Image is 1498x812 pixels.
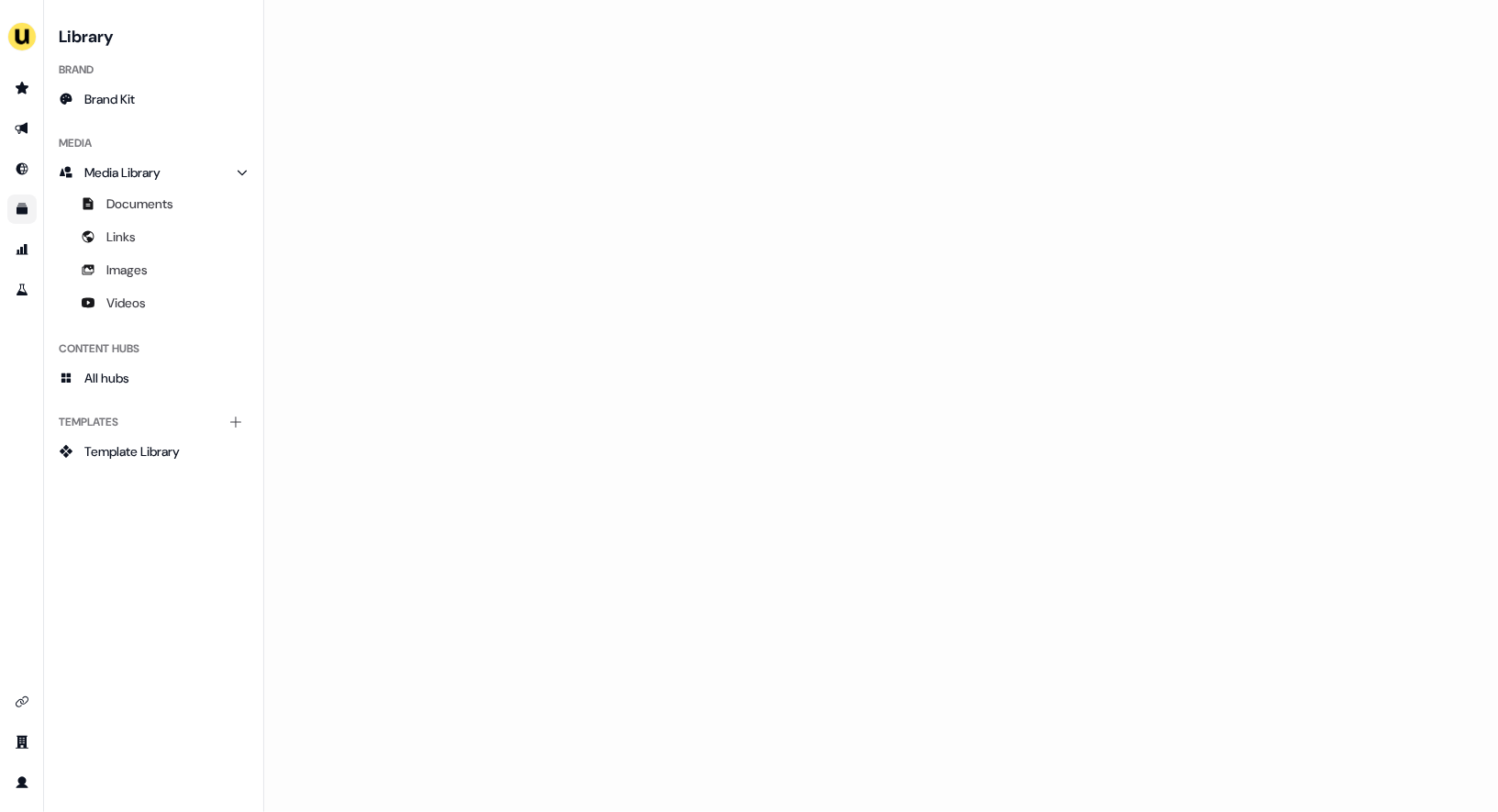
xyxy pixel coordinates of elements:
a: Media Library [51,158,256,187]
span: All hubs [84,369,129,387]
span: Documents [106,195,173,213]
div: Brand [51,55,256,84]
a: Go to templates [7,195,37,224]
a: Links [51,222,256,251]
a: Go to prospects [7,73,37,103]
a: Videos [51,288,256,317]
a: Go to team [7,728,37,757]
a: Go to profile [7,768,37,797]
a: Brand Kit [51,84,256,114]
h3: Library [51,22,256,48]
span: Template Library [84,442,180,461]
a: Documents [51,189,256,218]
a: Template Library [51,437,256,466]
div: Templates [51,407,256,437]
a: Go to attribution [7,235,37,264]
a: Go to experiments [7,275,37,305]
span: Media Library [84,163,161,182]
div: Content Hubs [51,334,256,363]
a: Go to outbound experience [7,114,37,143]
a: All hubs [51,363,256,393]
span: Brand Kit [84,90,135,108]
span: Videos [106,294,146,312]
span: Images [106,261,148,279]
div: Media [51,128,256,158]
span: Links [106,228,136,246]
a: Go to Inbound [7,154,37,184]
a: Go to integrations [7,687,37,717]
a: Images [51,255,256,284]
